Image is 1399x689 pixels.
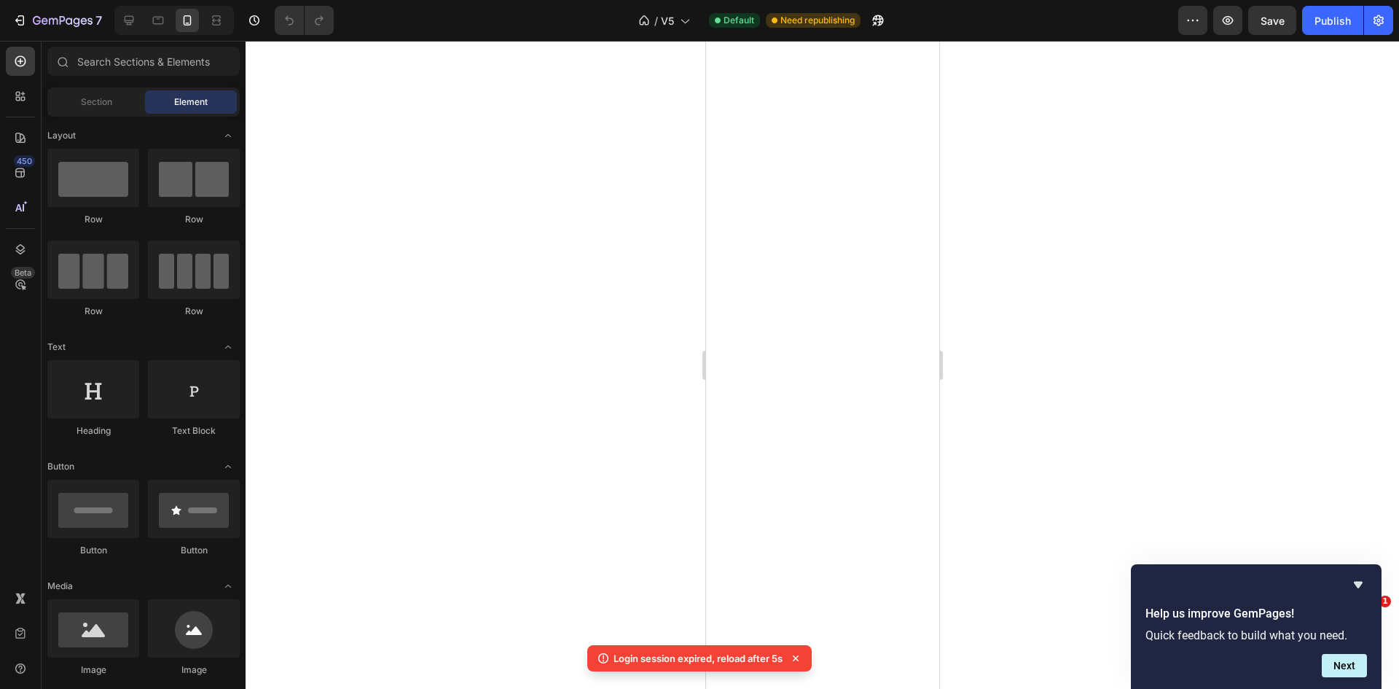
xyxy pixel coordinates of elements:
span: Toggle open [216,335,240,359]
button: Next question [1322,654,1367,677]
span: Toggle open [216,575,240,598]
button: 7 [6,6,109,35]
span: Default [724,14,754,27]
span: Media [47,580,73,593]
div: Heading [47,424,139,437]
div: Row [47,305,139,318]
span: 1 [1379,596,1391,607]
div: Publish [1314,13,1351,28]
div: Help us improve GemPages! [1145,576,1367,677]
iframe: Design area [706,41,939,689]
button: Save [1248,6,1296,35]
div: Beta [11,267,35,279]
p: 7 [95,12,102,29]
p: Quick feedback to build what you need. [1145,628,1367,642]
span: V5 [661,13,674,28]
input: Search Sections & Elements [47,47,240,76]
span: Text [47,340,66,354]
p: Login session expired, reload after 5s [614,651,783,666]
div: 450 [14,155,35,167]
span: Toggle open [216,124,240,147]
button: Publish [1302,6,1363,35]
div: Row [148,305,240,318]
span: Section [81,96,112,109]
span: Need republishing [780,14,855,27]
div: Undo/Redo [275,6,334,35]
div: Button [47,544,139,557]
span: Layout [47,129,76,142]
div: Button [148,544,240,557]
div: Image [148,663,240,677]
span: Save [1261,15,1285,27]
span: Toggle open [216,455,240,478]
h2: Help us improve GemPages! [1145,605,1367,623]
span: Button [47,460,74,473]
span: Element [174,96,208,109]
div: Text Block [148,424,240,437]
div: Image [47,663,139,677]
div: Row [148,213,240,226]
div: Row [47,213,139,226]
span: / [654,13,658,28]
button: Hide survey [1349,576,1367,593]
